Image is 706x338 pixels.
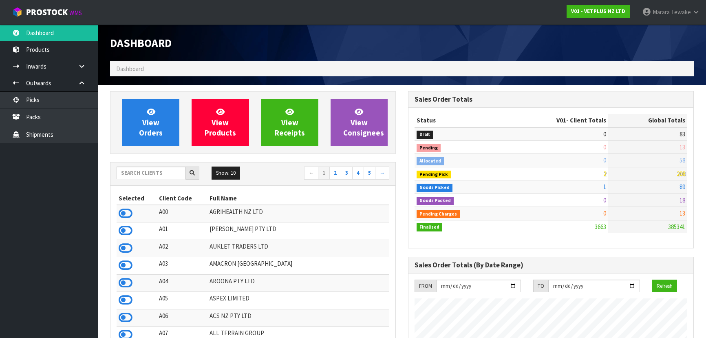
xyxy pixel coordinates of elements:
span: 0 [603,209,606,217]
a: V01 - VETPLUS NZ LTD [567,5,630,18]
td: A00 [157,205,207,222]
a: → [375,167,389,180]
td: ACS NZ PTY LTD [207,309,389,326]
td: [PERSON_NAME] PTY LTD [207,222,389,240]
span: 83 [680,130,685,138]
th: Full Name [207,192,389,205]
span: 385341 [668,223,685,231]
td: AMACRON [GEOGRAPHIC_DATA] [207,257,389,274]
a: 2 [329,167,341,180]
span: 208 [677,170,685,178]
td: A06 [157,309,207,326]
span: 0 [603,196,606,204]
span: Pending Charges [417,210,460,218]
a: ViewReceipts [261,99,318,146]
span: Goods Picked [417,184,452,192]
td: ASPEX LIMITED [207,292,389,309]
a: 4 [352,167,364,180]
a: ViewOrders [122,99,179,146]
a: ViewConsignees [331,99,388,146]
a: ViewProducts [192,99,249,146]
span: Pending Pick [417,171,451,179]
span: Finalised [417,223,442,231]
td: A01 [157,222,207,240]
span: 13 [680,143,685,151]
a: 5 [364,167,375,180]
th: Global Totals [608,114,687,127]
span: Pending [417,144,441,152]
span: View Consignees [343,107,384,138]
button: Refresh [652,280,677,293]
span: 13 [680,209,685,217]
th: Selected [117,192,157,205]
span: View Orders [139,107,163,138]
small: WMS [69,9,82,17]
h3: Sales Order Totals (By Date Range) [415,261,687,269]
a: ← [304,167,318,180]
span: Tewake [671,8,691,16]
span: ProStock [26,7,68,18]
td: A04 [157,274,207,291]
span: 1 [603,183,606,191]
h3: Sales Order Totals [415,96,687,103]
td: AGRIHEALTH NZ LTD [207,205,389,222]
td: A03 [157,257,207,274]
span: 58 [680,156,685,164]
span: View Receipts [275,107,305,138]
td: A05 [157,292,207,309]
input: Search clients [117,167,185,179]
span: 18 [680,196,685,204]
span: View Products [205,107,236,138]
span: Marara [653,8,670,16]
div: FROM [415,280,436,293]
span: Dashboard [116,65,144,73]
span: 89 [680,183,685,191]
a: 1 [318,167,330,180]
span: Dashboard [110,36,172,50]
th: - Client Totals [505,114,608,127]
span: 0 [603,156,606,164]
span: 0 [603,130,606,138]
img: cube-alt.png [12,7,22,17]
span: 0 [603,143,606,151]
span: Goods Packed [417,197,454,205]
button: Show: 10 [212,167,240,180]
th: Status [415,114,505,127]
span: Allocated [417,157,444,165]
span: 3663 [595,223,606,231]
td: AUKLET TRADERS LTD [207,240,389,257]
th: Client Code [157,192,207,205]
span: V01 [556,116,566,124]
nav: Page navigation [259,167,390,181]
div: TO [533,280,548,293]
td: A02 [157,240,207,257]
a: 3 [341,167,353,180]
td: AROONA PTY LTD [207,274,389,291]
span: 2 [603,170,606,178]
strong: V01 - VETPLUS NZ LTD [571,8,625,15]
span: Draft [417,131,433,139]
